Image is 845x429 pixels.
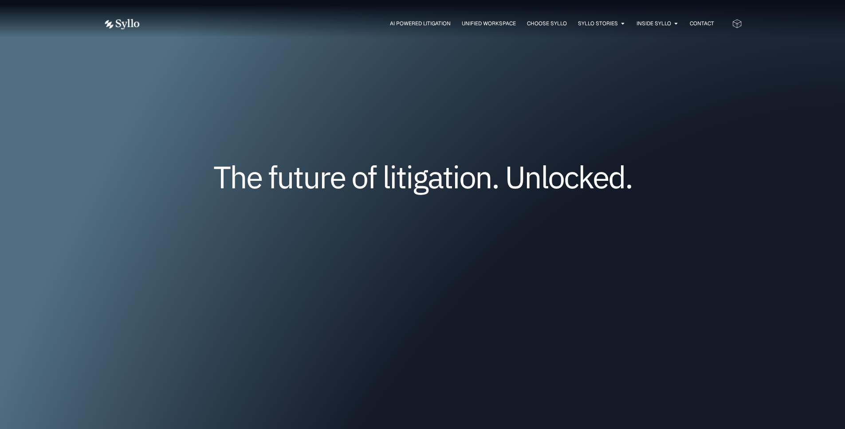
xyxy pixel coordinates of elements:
[157,19,714,28] div: Menu Toggle
[462,19,516,27] a: Unified Workspace
[390,19,451,27] a: AI Powered Litigation
[637,19,671,27] a: Inside Syllo
[527,19,567,27] a: Choose Syllo
[690,19,714,27] a: Contact
[578,19,618,27] a: Syllo Stories
[157,162,689,191] h1: The future of litigation. Unlocked.
[157,19,714,28] nav: Menu
[103,19,140,30] img: white logo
